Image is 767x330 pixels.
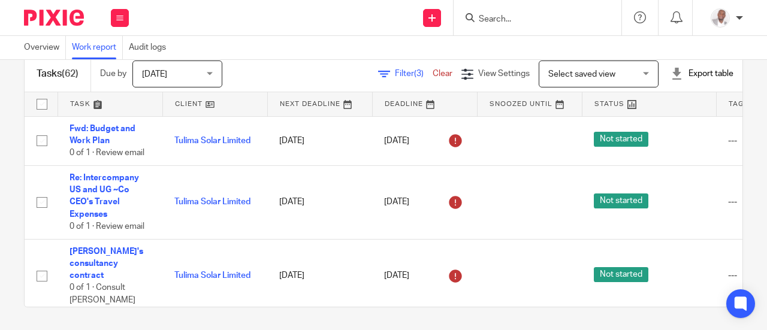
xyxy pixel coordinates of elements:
span: Select saved view [548,70,615,78]
div: [DATE] [384,267,465,286]
a: Tulima Solar Limited [174,271,250,280]
td: [DATE] [267,116,372,165]
span: Tags [729,101,749,107]
a: Clear [433,69,452,78]
span: (3) [414,69,424,78]
a: Re: Intercompany US and UG ~Co CEO's Travel Expenses [70,174,139,219]
img: Paul%20S%20-%20Picture.png [711,8,730,28]
a: Tulima Solar Limited [174,137,250,145]
a: Work report [72,36,123,59]
a: Overview [24,36,66,59]
h1: Tasks [37,68,78,80]
img: Pixie [24,10,84,26]
span: Not started [594,267,648,282]
span: Not started [594,193,648,208]
td: [DATE] [267,165,372,239]
div: [DATE] [384,193,465,212]
span: (62) [62,69,78,78]
div: [DATE] [384,131,465,150]
a: Fwd: Budget and Work Plan [70,125,135,145]
span: 0 of 1 · Review email [70,149,144,157]
a: Audit logs [129,36,172,59]
td: [DATE] [267,239,372,313]
span: Not started [594,132,648,147]
a: [PERSON_NAME]'s consultancy contract [70,247,143,280]
span: 0 of 1 · Review email [70,222,144,231]
span: View Settings [478,69,530,78]
p: Due by [100,68,126,80]
a: Tulima Solar Limited [174,198,250,206]
div: Export table [671,68,733,80]
input: Search [478,14,585,25]
span: Filter [395,69,433,78]
span: [DATE] [142,70,167,78]
span: 0 of 1 · Consult [PERSON_NAME] [70,284,135,305]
